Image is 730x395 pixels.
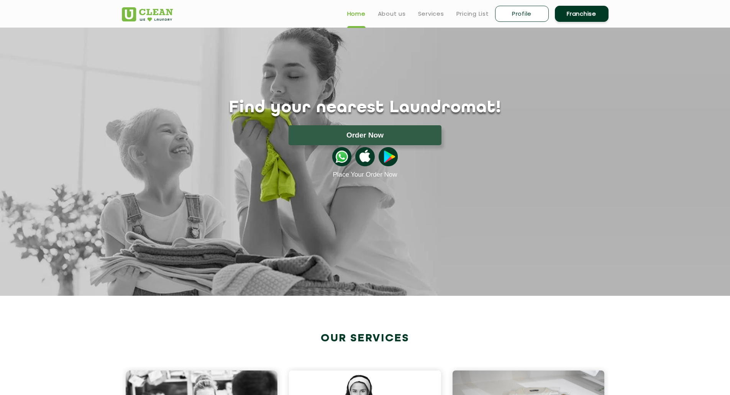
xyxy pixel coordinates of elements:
[332,147,351,166] img: whatsappicon.png
[333,171,397,179] a: Place Your Order Now
[355,147,374,166] img: apple-icon.png
[289,125,441,145] button: Order Now
[347,9,366,18] a: Home
[555,6,609,22] a: Franchise
[495,6,549,22] a: Profile
[122,7,173,21] img: UClean Laundry and Dry Cleaning
[379,147,398,166] img: playstoreicon.png
[418,9,444,18] a: Services
[456,9,489,18] a: Pricing List
[116,98,614,118] h1: Find your nearest Laundromat!
[122,332,609,345] h2: Our Services
[378,9,406,18] a: About us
